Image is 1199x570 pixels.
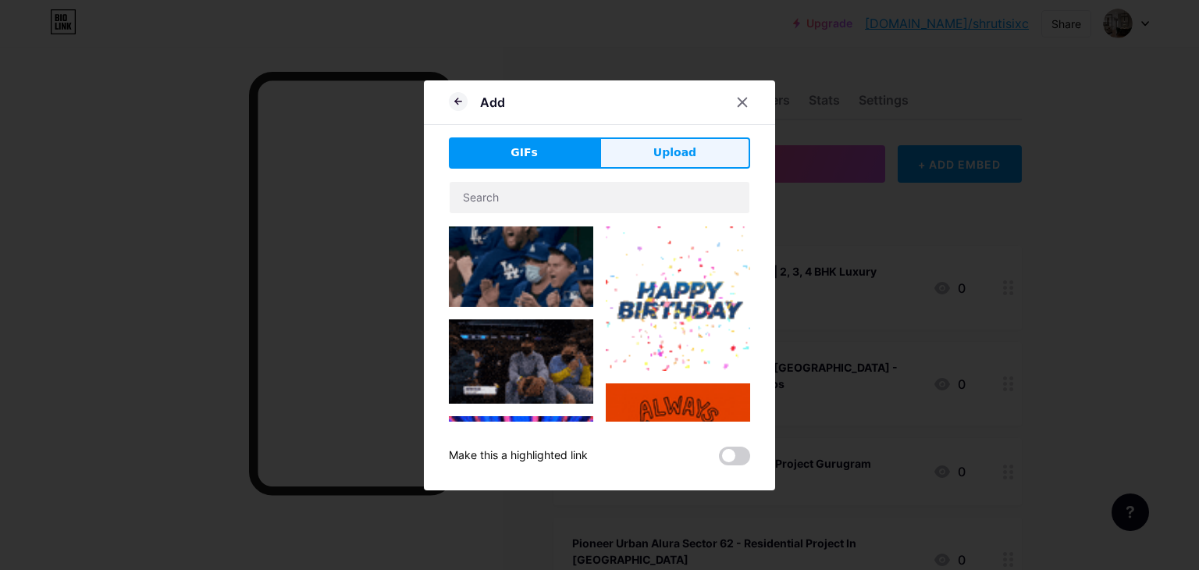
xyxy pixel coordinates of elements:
[449,416,593,561] img: Gihpy
[606,226,750,371] img: Gihpy
[599,137,750,169] button: Upload
[449,319,593,403] img: Gihpy
[606,383,750,528] img: Gihpy
[449,137,599,169] button: GIFs
[449,447,588,465] div: Make this a highlighted link
[450,182,749,213] input: Search
[511,144,538,161] span: GIFs
[449,226,593,308] img: Gihpy
[653,144,696,161] span: Upload
[480,93,505,112] div: Add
